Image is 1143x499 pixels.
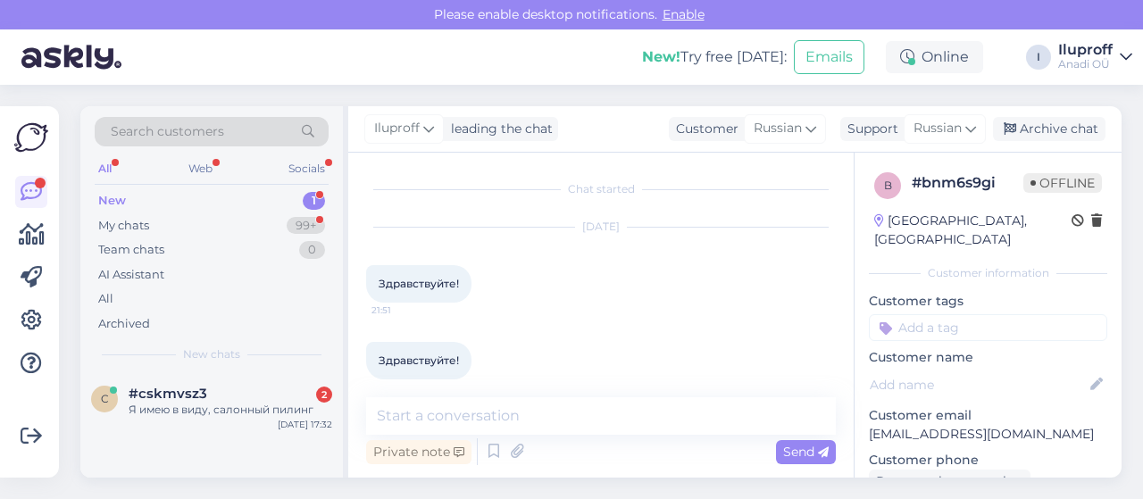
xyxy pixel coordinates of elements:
span: 21:51 [371,380,438,394]
span: Enable [657,6,710,22]
div: leading the chat [444,120,553,138]
p: Customer tags [869,292,1107,311]
span: New chats [183,346,240,362]
div: Try free [DATE]: [642,46,787,68]
div: Socials [285,157,329,180]
div: Archived [98,315,150,333]
div: Customer [669,120,738,138]
div: # bnm6s9gi [912,172,1023,194]
div: Team chats [98,241,164,259]
div: Online [886,41,983,73]
div: Customer information [869,265,1107,281]
div: Iluproff [1058,43,1113,57]
div: Chat started [366,181,836,197]
div: AI Assistant [98,266,164,284]
p: Customer phone [869,451,1107,470]
span: c [101,392,109,405]
div: All [98,290,113,308]
p: Customer email [869,406,1107,425]
div: 1 [303,192,325,210]
span: Offline [1023,173,1102,193]
div: [GEOGRAPHIC_DATA], [GEOGRAPHIC_DATA] [874,212,1072,249]
span: Search customers [111,122,224,141]
div: Private note [366,440,471,464]
div: 2 [316,387,332,403]
div: New [98,192,126,210]
span: #cskmvsz3 [129,386,207,402]
span: Russian [754,119,802,138]
span: Здравствуйте! [379,277,459,290]
input: Add name [870,375,1087,395]
div: [DATE] [366,219,836,235]
div: Anadi OÜ [1058,57,1113,71]
img: Askly Logo [14,121,48,154]
a: IluproffAnadi OÜ [1058,43,1132,71]
span: Здравствуйте! [379,353,459,367]
div: Support [840,120,898,138]
span: 21:51 [371,304,438,317]
p: [EMAIL_ADDRESS][DOMAIN_NAME] [869,425,1107,444]
div: [DATE] 17:32 [278,418,332,431]
div: Web [185,157,216,180]
div: Request phone number [869,470,1030,494]
div: 0 [299,241,325,259]
span: b [884,179,892,192]
span: Russian [914,119,962,138]
button: Emails [794,40,864,74]
div: 99+ [287,217,325,235]
input: Add a tag [869,314,1107,341]
span: Send [783,444,829,460]
div: All [95,157,115,180]
b: New! [642,48,680,65]
div: Я имею в виду, салонный пилинг [129,402,332,418]
div: I [1026,45,1051,70]
span: Iluproff [374,119,420,138]
div: Archive chat [993,117,1105,141]
div: My chats [98,217,149,235]
p: Customer name [869,348,1107,367]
